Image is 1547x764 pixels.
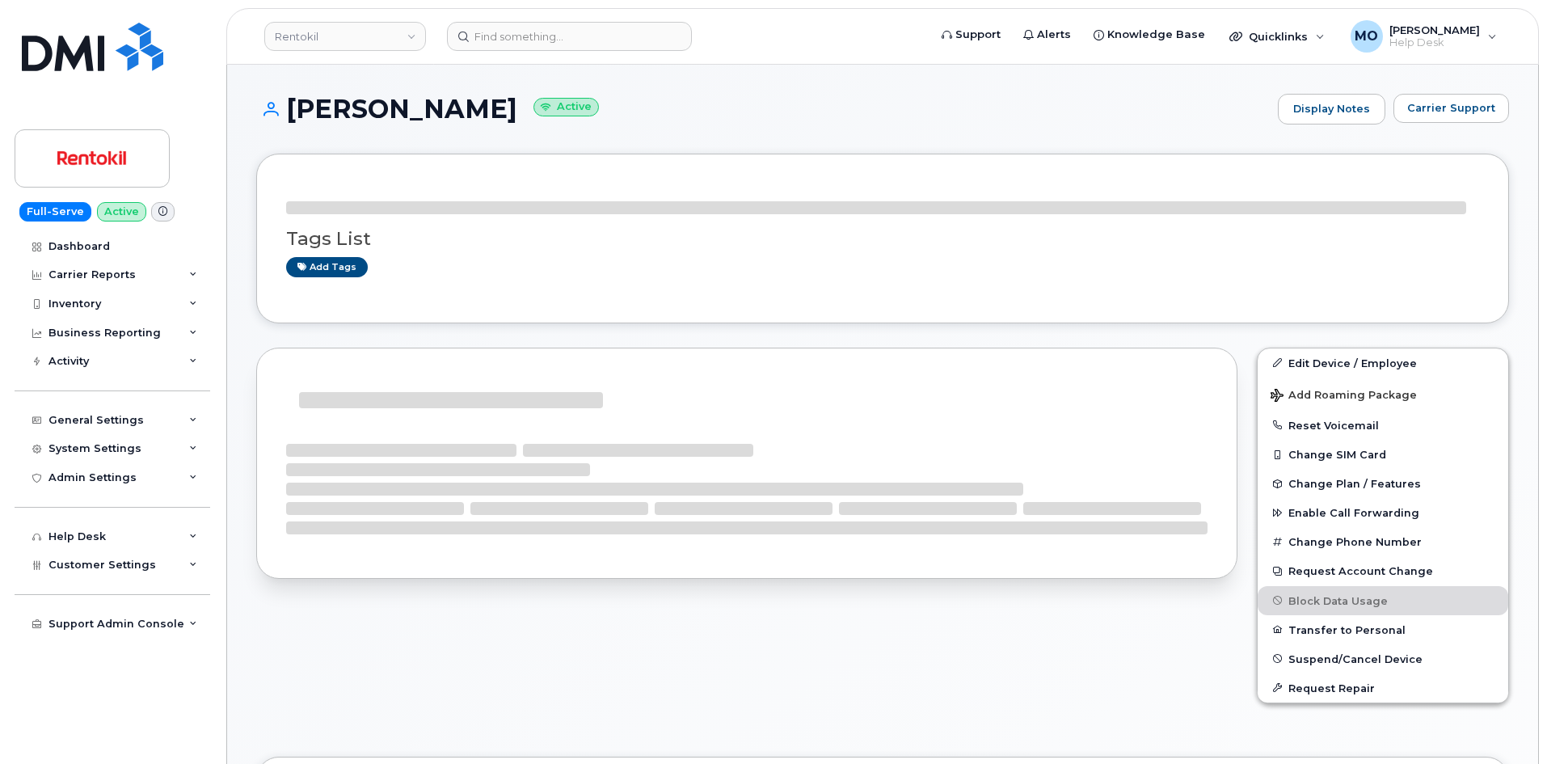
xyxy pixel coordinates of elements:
button: Request Repair [1258,673,1508,703]
button: Request Account Change [1258,556,1508,585]
a: Display Notes [1278,94,1385,125]
h3: Tags List [286,229,1479,249]
button: Carrier Support [1393,94,1509,123]
button: Transfer to Personal [1258,615,1508,644]
button: Reset Voicemail [1258,411,1508,440]
button: Change Phone Number [1258,527,1508,556]
button: Change Plan / Features [1258,469,1508,498]
span: Add Roaming Package [1271,389,1417,404]
span: Change Plan / Features [1288,478,1421,490]
button: Change SIM Card [1258,440,1508,469]
button: Block Data Usage [1258,586,1508,615]
button: Suspend/Cancel Device [1258,644,1508,673]
h1: [PERSON_NAME] [256,95,1270,123]
span: Suspend/Cancel Device [1288,652,1423,665]
button: Enable Call Forwarding [1258,498,1508,527]
small: Active [533,98,599,116]
button: Add Roaming Package [1258,378,1508,411]
span: Enable Call Forwarding [1288,507,1419,519]
a: Edit Device / Employee [1258,348,1508,378]
span: Carrier Support [1407,100,1495,116]
a: Add tags [286,257,368,277]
